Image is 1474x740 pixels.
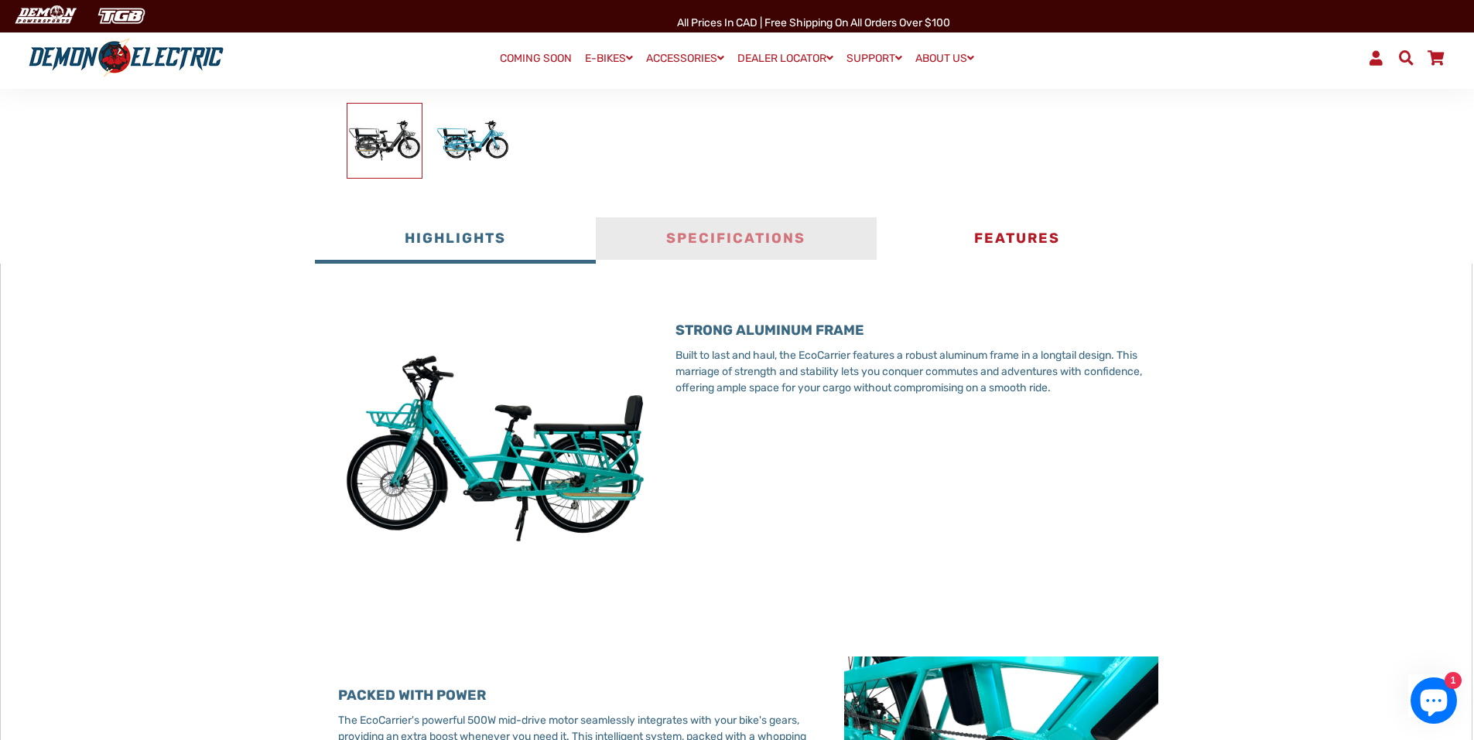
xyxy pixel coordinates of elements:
button: Specifications [596,217,877,264]
button: Features [877,217,1158,264]
a: ABOUT US [910,47,980,70]
a: SUPPORT [841,47,908,70]
img: Demon Electric logo [23,38,229,78]
button: Highlights [315,217,596,264]
img: Ecocarrier Cargo E-Bike [436,104,510,178]
img: TGB Canada [90,3,153,29]
h3: PACKED WITH POWER [338,687,821,704]
a: DEALER LOCATOR [732,47,839,70]
a: COMING SOON [494,48,577,70]
img: Demon Electric [8,3,82,29]
p: Built to last and haul, the EcoCarrier features a robust aluminum frame in a longtail design. Thi... [675,347,1158,396]
a: E-BIKES [580,47,638,70]
inbox-online-store-chat: Shopify online store chat [1406,677,1462,728]
span: All Prices in CAD | Free shipping on all orders over $100 [677,16,950,29]
a: ACCESSORIES [641,47,730,70]
img: Ecocarrier Cargo E-Bike [347,104,422,178]
h3: STRONG ALUMINUM FRAME [675,322,1158,339]
img: R2LECD-min.jpg [338,292,652,605]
